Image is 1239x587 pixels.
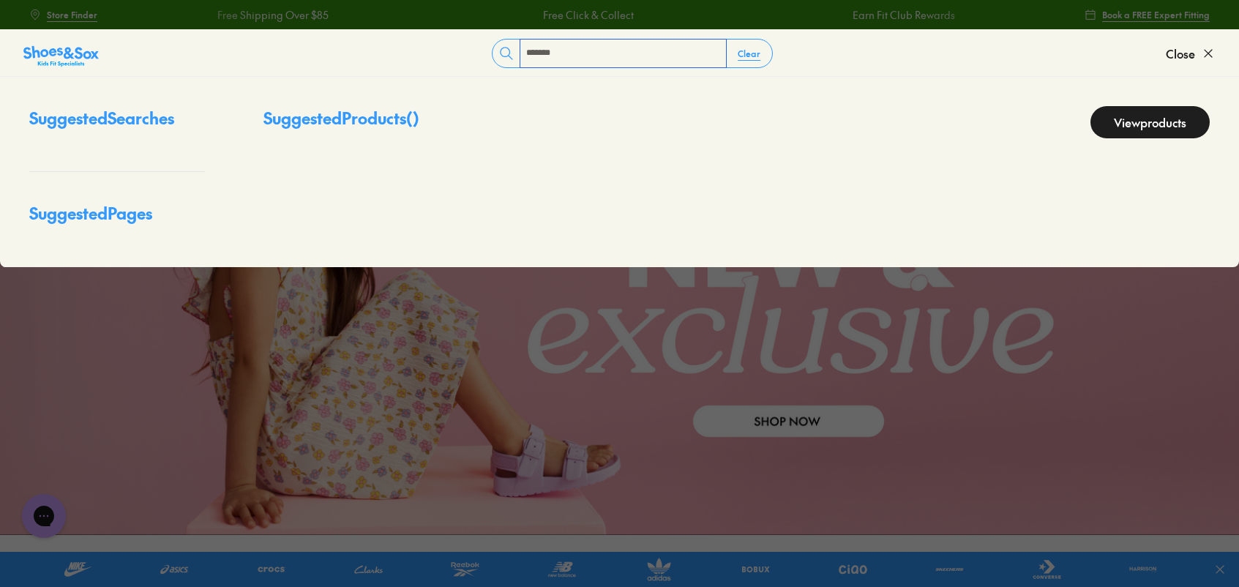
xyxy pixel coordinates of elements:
[846,7,948,23] a: Earn Fit Club Rewards
[726,40,772,67] button: Clear
[536,7,627,23] a: Free Click & Collect
[29,1,97,28] a: Store Finder
[23,42,99,65] a: Shoes &amp; Sox
[23,45,99,68] img: SNS_Logo_Responsive.svg
[211,7,322,23] a: Free Shipping Over $85
[47,8,97,21] span: Store Finder
[1085,1,1210,28] a: Book a FREE Expert Fitting
[1102,8,1210,21] span: Book a FREE Expert Fitting
[29,106,205,142] p: Suggested Searches
[1166,37,1216,70] button: Close
[1090,106,1210,138] a: Viewproducts
[15,489,73,543] iframe: Gorgias live chat messenger
[1166,45,1195,62] span: Close
[406,107,419,129] span: ( )
[29,201,205,237] p: Suggested Pages
[263,106,419,138] p: Suggested Products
